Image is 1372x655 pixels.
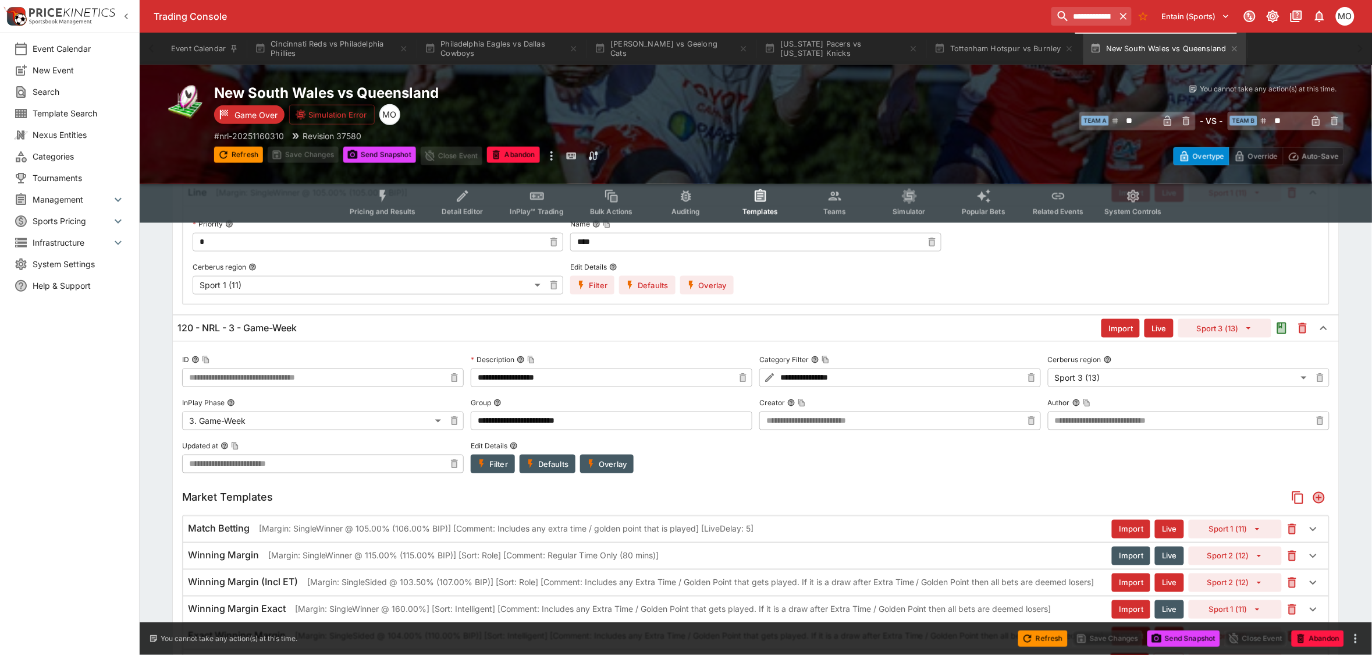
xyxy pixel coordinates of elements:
img: PriceKinetics Logo [3,5,27,28]
p: [Margin: SingleSided @ 103.50% (107.00% BIP)] [Sort: Role] [Comment: Includes any Extra Time / Go... [307,576,1094,589]
button: Overlay [680,276,734,295]
h6: 120 - NRL - 3 - Game-Week [177,322,297,334]
p: Edit Details [570,262,607,272]
p: [Margin: SingleWinner @ 105.00% (106.00% BIP)] [Comment: Includes any extra time / golden point t... [259,523,753,535]
button: Sport 2 (12) [1189,547,1282,565]
button: Abandon [1292,631,1344,647]
span: Template Search [33,107,125,119]
button: Edit Details [510,442,518,450]
p: InPlay Phase [182,398,225,408]
button: Toggle light/dark mode [1263,6,1284,27]
p: Cerberus region [1048,355,1101,364]
button: Copy To Clipboard [527,356,535,364]
button: This will delete the selected template. You will still need to Save Template changes to commit th... [1292,318,1313,339]
span: Teams [823,207,847,216]
span: Tournaments [33,172,125,184]
div: Trading Console [154,10,1047,23]
span: System Controls [1105,207,1162,216]
span: Event Calendar [33,43,125,55]
div: Event type filters [340,182,1171,223]
p: Auto-Save [1302,150,1339,162]
div: Mark O'Loughlan [1336,7,1355,26]
h6: Winning Margin (Incl ET) [188,576,298,589]
h2: Copy To Clipboard [214,84,779,102]
button: [PERSON_NAME] vs Geelong Cats [588,33,755,65]
span: Management [33,193,111,206]
button: DescriptionCopy To Clipboard [517,356,525,364]
button: Live [1144,319,1174,338]
button: Import [1112,547,1150,565]
button: Cerberus region [248,263,257,271]
p: Description [471,355,514,364]
p: Creator [759,398,785,408]
button: Filter [471,455,515,473]
div: Sport 3 (13) [1048,369,1311,387]
p: Name [570,219,590,229]
button: Abandon [487,147,539,163]
button: Sport 1 (11) [1189,520,1282,539]
span: Sports Pricing [33,215,111,227]
button: Event Calendar [164,33,246,65]
span: InPlay™ Trading [510,207,564,216]
button: Copy To Clipboard [603,220,611,228]
button: InPlay Phase [227,399,235,407]
button: Sport 2 (12) [1189,573,1282,592]
button: New South Wales vs Queensland [1083,33,1246,65]
span: Related Events [1033,207,1083,216]
span: Popular Bets [962,207,1005,216]
button: Live [1155,547,1184,565]
button: more [1349,632,1363,646]
p: Revision 37580 [303,130,361,142]
p: Override [1248,150,1278,162]
p: Author [1048,398,1070,408]
p: Updated at [182,441,218,451]
button: Live [1155,600,1184,619]
span: Team B [1230,116,1257,126]
p: Edit Details [471,441,507,451]
button: CreatorCopy To Clipboard [787,399,795,407]
span: Search [33,86,125,98]
p: Game Over [234,109,278,121]
button: Sport 1 (11) [1189,600,1282,619]
span: Templates [742,207,778,216]
div: Start From [1174,147,1344,165]
div: Mark O'Loughlan [379,104,400,125]
h6: Winning Margin Exact [188,603,286,615]
span: New Event [33,64,125,76]
button: Simulation Error [289,105,375,125]
button: Group [493,399,502,407]
button: Sport 3 (13) [1178,319,1271,338]
button: Copy Market Templates [1288,487,1309,508]
p: You cannot take any action(s) at this time. [161,633,297,644]
p: ID [182,355,189,364]
p: Category Filter [759,355,809,364]
span: Infrastructure [33,236,111,249]
span: Categories [33,150,125,162]
span: Detail Editor [442,207,483,216]
button: Filter [570,276,614,295]
span: Help & Support [33,279,125,292]
button: Refresh [214,147,263,163]
img: rugby_league.png [168,84,205,121]
button: Copy To Clipboard [1083,399,1091,407]
button: Tottenham Hotspur vs Burnley [927,33,1081,65]
button: Documentation [1286,6,1307,27]
p: [Margin: SingleWinner @ 115.00% (115.00% BIP)] [Sort: Role] [Comment: Regular Time Only (80 mins)] [268,550,659,562]
div: 3. Game-Week [182,412,445,430]
p: Priority [193,219,223,229]
span: Mark an event as closed and abandoned. [1292,632,1344,643]
h6: - VS - [1200,115,1223,127]
button: Overlay [580,455,634,473]
p: Cerberus region [193,262,246,272]
p: Overtype [1193,150,1224,162]
button: No Bookmarks [1134,7,1153,26]
button: Live [1155,573,1184,592]
button: Overtype [1174,147,1229,165]
button: more [545,147,559,165]
button: Import [1112,600,1150,619]
button: Category FilterCopy To Clipboard [811,356,819,364]
p: Group [471,398,491,408]
button: [US_STATE] Pacers vs [US_STATE] Knicks [758,33,925,65]
button: Connected to PK [1239,6,1260,27]
span: System Settings [33,258,125,270]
